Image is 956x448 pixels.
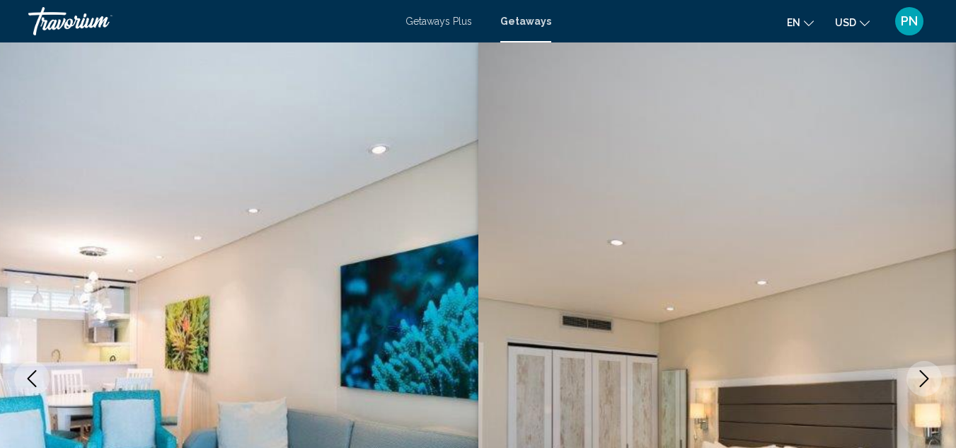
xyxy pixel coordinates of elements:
[500,16,551,27] a: Getaways
[787,12,814,33] button: Change language
[899,391,945,437] iframe: Button to launch messaging window
[906,361,942,396] button: Next image
[787,17,800,28] span: en
[405,16,472,27] a: Getaways Plus
[835,17,856,28] span: USD
[14,361,50,396] button: Previous image
[891,6,928,36] button: User Menu
[835,12,870,33] button: Change currency
[901,14,918,28] span: PN
[28,7,391,35] a: Travorium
